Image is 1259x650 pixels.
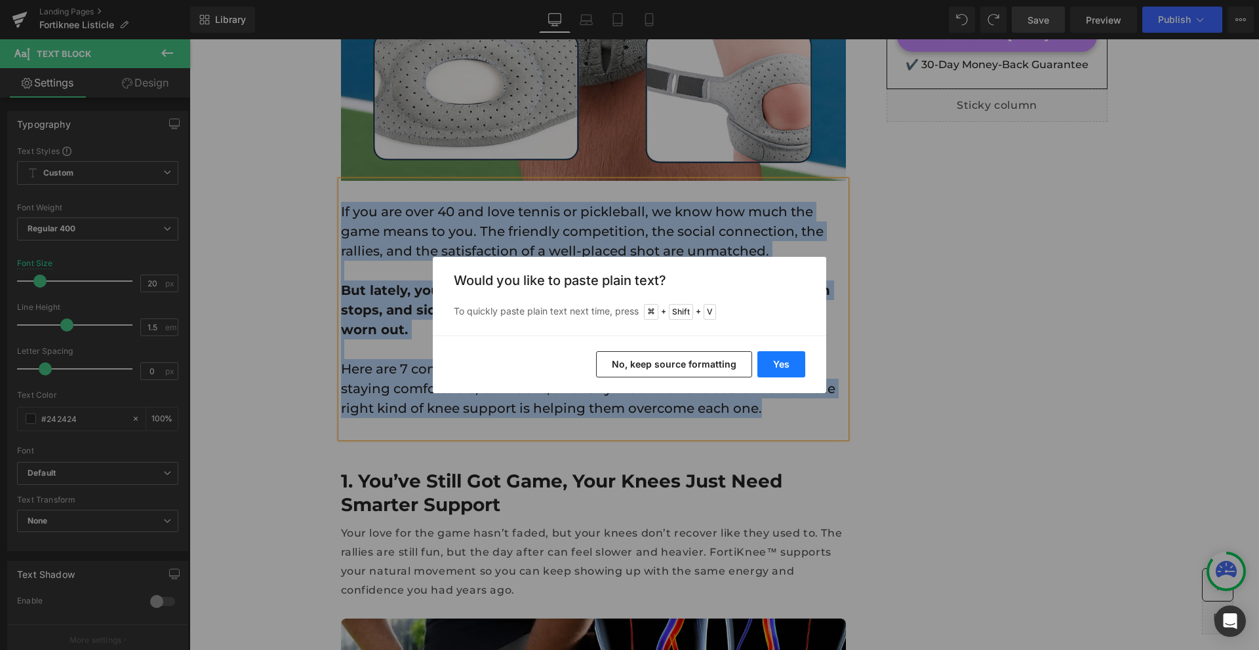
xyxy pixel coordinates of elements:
[454,273,805,288] h3: Would you like to paste plain text?
[708,18,908,33] p: ✔️ 30-Day Money-Back Guarantee
[151,430,656,478] h2: 1. You’ve Still Got Game, Your Knees Just Need Smarter Support
[704,304,716,320] span: V
[757,351,805,377] button: Yes
[596,351,752,377] button: No, keep source formatting
[696,305,701,318] span: +
[1214,605,1246,637] div: Open Intercom Messenger
[151,485,656,560] p: Your love for the game hasn’t faded, but your knees don’t recover like they used to. The rallies ...
[661,305,666,318] span: +
[151,243,641,298] strong: But lately, your knees might not be keeping up. Quick sprints, sudden stops, and side-to-side mov...
[669,304,693,320] span: Shift
[454,304,805,320] p: To quickly paste plain text next time, press
[151,162,656,221] p: If you are over 40 and love tennis or pickleball, we know how much the game means to you. The fri...
[151,320,656,379] p: Here are 7 common challenges players over 40 face when it comes to staying comfortable, confident...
